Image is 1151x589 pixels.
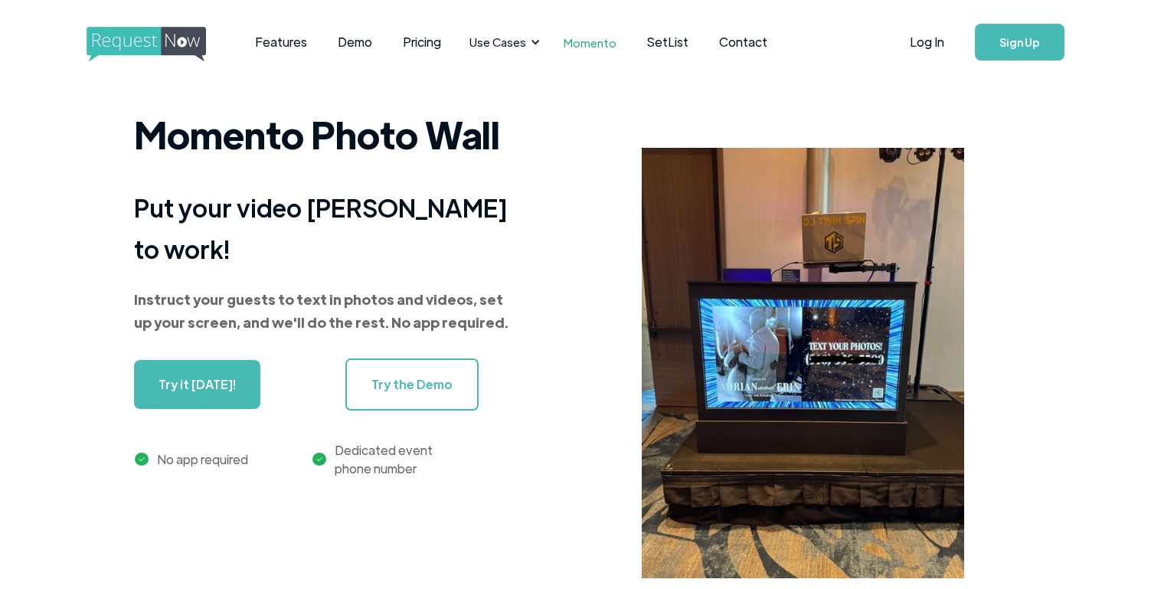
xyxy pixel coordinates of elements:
a: SetList [632,18,704,66]
a: Try the Demo [345,358,479,411]
div: Use Cases [469,34,526,51]
img: iphone screenshot of usage [642,148,964,578]
strong: Put your video [PERSON_NAME] to work! [134,191,508,264]
a: Log In [894,15,960,69]
div: Use Cases [460,18,544,66]
a: Try it [DATE]! [134,360,260,409]
a: Contact [704,18,783,66]
a: Momento [548,20,632,65]
div: Dedicated event phone number [335,441,433,478]
a: Pricing [387,18,456,66]
a: Sign Up [975,24,1064,61]
a: home [87,27,201,57]
h1: Momento Photo Wall [134,103,517,165]
a: Features [240,18,322,66]
img: requestnow logo [87,27,234,62]
strong: Instruct your guests to text in photos and videos, set up your screen, and we'll do the rest. No ... [134,290,508,331]
a: Demo [322,18,387,66]
div: No app required [157,450,248,469]
img: green checkmark [312,453,325,466]
img: green check [135,453,148,466]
